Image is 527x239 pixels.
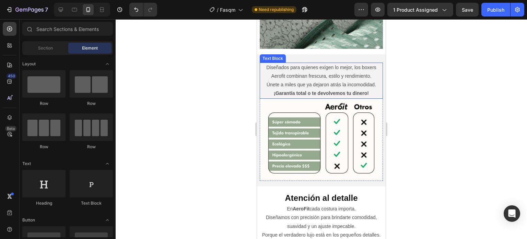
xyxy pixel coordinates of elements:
[82,45,98,51] span: Element
[7,73,16,79] div: 450
[22,217,35,223] span: Button
[504,205,520,222] div: Open Intercom Messenger
[102,158,113,169] span: Toggle open
[70,144,113,150] div: Row
[22,200,66,206] div: Heading
[220,6,235,13] span: Fasqm
[217,6,219,13] span: /
[487,6,504,13] div: Publish
[36,187,52,192] strong: AeroFit
[456,3,479,17] button: Save
[129,3,157,17] div: Undo/Redo
[70,200,113,206] div: Text Block
[3,185,125,220] p: En cada costura importa. Diseñamos con precisión para brindarte comodidad, suavidad y un ajuste i...
[5,126,16,131] div: Beta
[70,100,113,107] div: Row
[45,6,48,14] p: 7
[393,6,438,13] span: 1 product assigned
[22,100,66,107] div: Row
[22,61,36,67] span: Layout
[22,161,31,167] span: Text
[387,3,453,17] button: 1 product assigned
[462,7,473,13] span: Save
[481,3,510,17] button: Publish
[259,7,294,13] span: Need republishing
[38,45,53,51] span: Section
[102,215,113,226] span: Toggle open
[3,3,51,17] button: 7
[22,144,66,150] div: Row
[102,58,113,69] span: Toggle open
[257,19,386,239] iframe: Design area
[22,22,113,36] input: Search Sections & Elements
